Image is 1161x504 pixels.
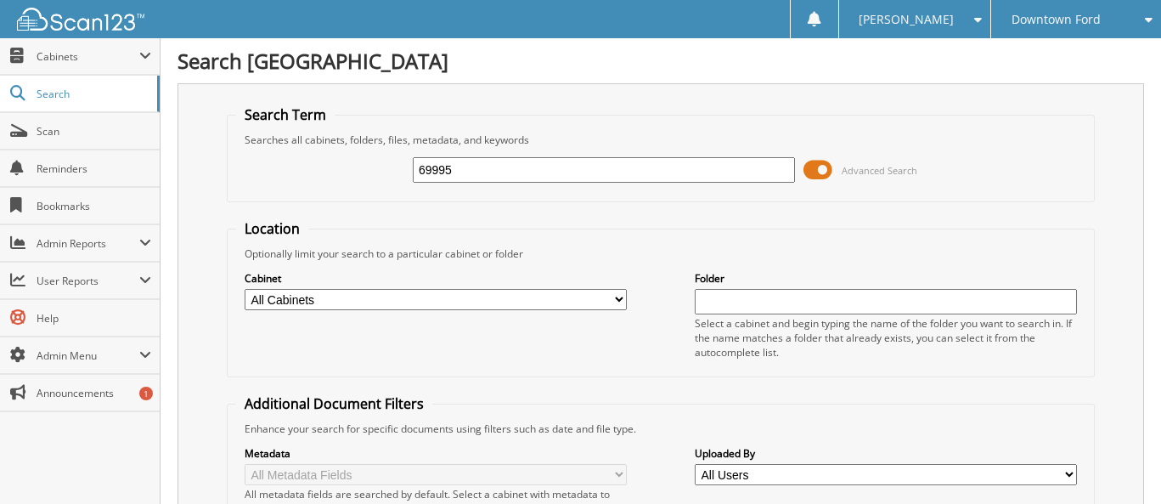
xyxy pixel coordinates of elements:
[37,161,151,176] span: Reminders
[178,47,1144,75] h1: Search [GEOGRAPHIC_DATA]
[245,271,627,286] label: Cabinet
[37,274,139,288] span: User Reports
[37,199,151,213] span: Bookmarks
[236,422,1085,436] div: Enhance your search for specific documents using filters such as date and file type.
[37,124,151,139] span: Scan
[859,14,954,25] span: [PERSON_NAME]
[842,164,917,177] span: Advanced Search
[245,446,627,461] label: Metadata
[37,348,139,363] span: Admin Menu
[236,133,1085,147] div: Searches all cabinets, folders, files, metadata, and keywords
[236,105,335,124] legend: Search Term
[236,219,308,238] legend: Location
[37,236,139,251] span: Admin Reports
[37,311,151,326] span: Help
[236,246,1085,261] div: Optionally limit your search to a particular cabinet or folder
[37,87,149,101] span: Search
[695,316,1077,360] div: Select a cabinet and begin typing the name of the folder you want to search in. If the name match...
[139,387,153,400] div: 1
[695,446,1077,461] label: Uploaded By
[1012,14,1101,25] span: Downtown Ford
[236,394,432,413] legend: Additional Document Filters
[37,386,151,400] span: Announcements
[37,49,139,64] span: Cabinets
[695,271,1077,286] label: Folder
[17,8,144,31] img: scan123-logo-white.svg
